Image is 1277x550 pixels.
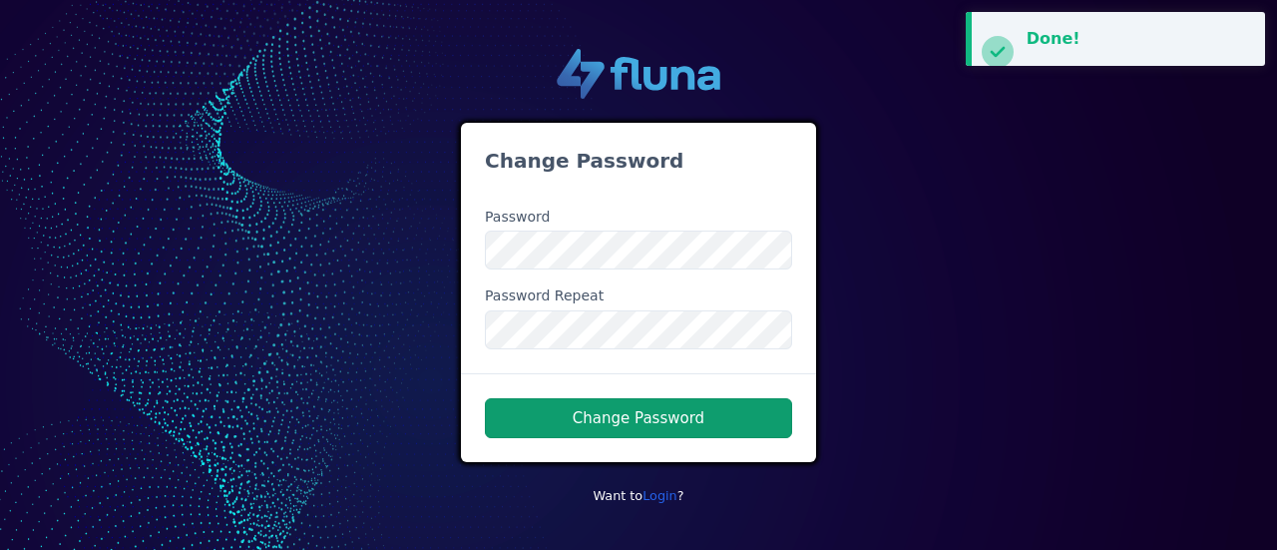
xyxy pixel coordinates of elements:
[485,285,604,306] label: Password Repeat
[485,207,550,228] label: Password
[485,147,792,175] h3: Change Password
[485,398,792,438] button: Change Password
[642,488,677,503] a: Login
[461,486,816,505] p: Want to ?
[1027,27,1250,51] div: Done!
